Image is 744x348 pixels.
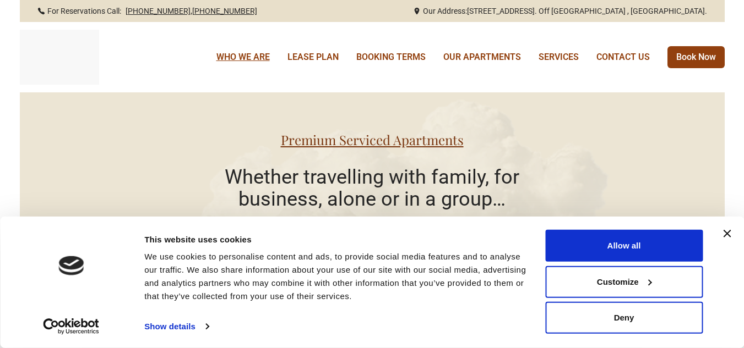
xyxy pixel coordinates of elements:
[596,51,650,64] a: CONTACT US
[37,5,257,16] div: For Reservations Call:
[467,5,707,16] a: [STREET_ADDRESS]. Off [GEOGRAPHIC_DATA] , [GEOGRAPHIC_DATA].
[126,5,257,16] span: ,
[287,51,339,64] a: LEASE PLAN
[545,266,703,297] button: Customize
[144,233,533,246] div: This website uses cookies
[545,302,703,334] button: Deny
[144,250,533,303] div: We use cookies to personalise content and ads, to provide social media features and to analyse ou...
[144,318,208,335] a: Show details
[58,256,84,275] img: logo
[187,166,557,210] p: Whether travelling with family, for business, alone or in a group…
[413,5,707,16] div: Our Address:
[281,131,464,148] h1: Premium Serviced Apartments
[723,230,731,237] button: Close banner
[539,51,579,64] a: SERVICES
[667,46,725,68] a: Book Now
[216,51,270,64] a: WHO WE ARE
[126,7,191,15] a: [PHONE_NUMBER]
[23,318,120,335] a: Usercentrics Cookiebot - opens in a new window
[356,51,426,64] a: BOOKING TERMS
[443,51,521,64] a: OUR APARTMENTS
[545,230,703,262] button: Allow all
[192,7,257,15] a: [PHONE_NUMBER]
